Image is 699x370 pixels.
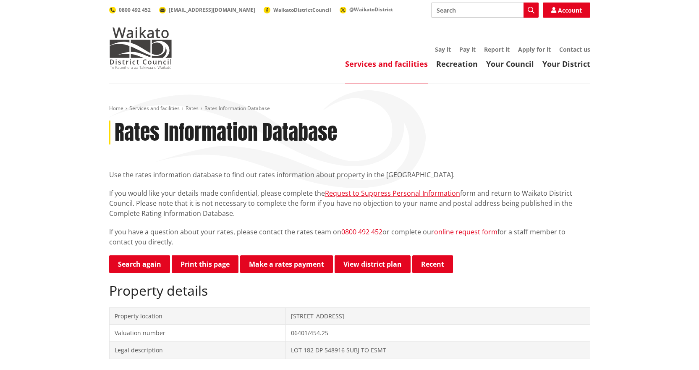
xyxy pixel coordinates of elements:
[543,3,590,18] a: Account
[484,45,510,53] a: Report it
[412,255,453,273] button: Recent
[431,3,539,18] input: Search input
[109,307,285,325] td: Property location
[335,255,411,273] a: View district plan
[264,6,331,13] a: WaikatoDistrictCouncil
[285,341,590,359] td: LOT 182 DP 548916 SUBJ TO ESMT
[542,59,590,69] a: Your District
[109,255,170,273] a: Search again
[285,325,590,342] td: 06401/454.25
[341,227,382,236] a: 0800 492 452
[109,341,285,359] td: Legal description
[459,45,476,53] a: Pay it
[109,105,590,112] nav: breadcrumb
[345,59,428,69] a: Services and facilities
[273,6,331,13] span: WaikatoDistrictCouncil
[204,105,270,112] span: Rates Information Database
[109,325,285,342] td: Valuation number
[129,105,180,112] a: Services and facilities
[240,255,333,273] a: Make a rates payment
[559,45,590,53] a: Contact us
[285,307,590,325] td: [STREET_ADDRESS]
[159,6,255,13] a: [EMAIL_ADDRESS][DOMAIN_NAME]
[169,6,255,13] span: [EMAIL_ADDRESS][DOMAIN_NAME]
[325,189,460,198] a: Request to Suppress Personal Information
[434,227,497,236] a: online request form
[340,6,393,13] a: @WaikatoDistrict
[436,59,478,69] a: Recreation
[349,6,393,13] span: @WaikatoDistrict
[518,45,551,53] a: Apply for it
[109,188,590,218] p: If you would like your details made confidential, please complete the form and return to Waikato ...
[109,283,590,299] h2: Property details
[109,227,590,247] p: If you have a question about your rates, please contact the rates team on or complete our for a s...
[109,170,590,180] p: Use the rates information database to find out rates information about property in the [GEOGRAPHI...
[186,105,199,112] a: Rates
[109,6,151,13] a: 0800 492 452
[109,105,123,112] a: Home
[109,27,172,69] img: Waikato District Council - Te Kaunihera aa Takiwaa o Waikato
[435,45,451,53] a: Say it
[115,121,337,145] h1: Rates Information Database
[172,255,238,273] button: Print this page
[119,6,151,13] span: 0800 492 452
[486,59,534,69] a: Your Council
